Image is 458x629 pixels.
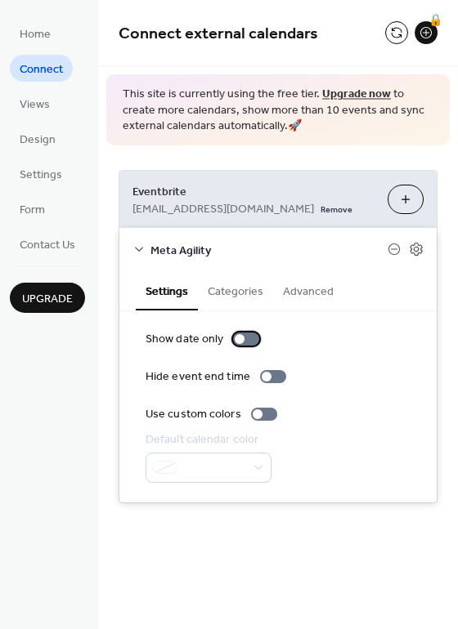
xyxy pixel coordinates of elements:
span: Home [20,26,51,43]
a: Connect [10,55,73,82]
span: Connect [20,61,63,78]
span: Settings [20,167,62,184]
a: Views [10,90,60,117]
span: Upgrade [22,291,73,308]
a: Form [10,195,55,222]
div: Use custom colors [146,406,241,423]
span: [EMAIL_ADDRESS][DOMAIN_NAME] [132,200,314,217]
a: Upgrade now [322,83,391,105]
a: Design [10,125,65,152]
div: Default calendar color [146,431,268,448]
span: Eventbrite [132,183,375,200]
button: Categories [198,271,273,309]
span: Remove [321,203,352,215]
span: Contact Us [20,237,75,254]
button: Settings [136,271,198,310]
span: Views [20,96,50,114]
span: Meta Agility [150,242,388,259]
button: Upgrade [10,283,85,313]
span: Connect external calendars [119,18,318,50]
span: Form [20,202,45,219]
span: This site is currently using the free tier. to create more calendars, show more than 10 events an... [123,87,433,135]
a: Settings [10,160,72,187]
div: Hide event end time [146,368,250,386]
a: Contact Us [10,230,85,257]
a: Home [10,20,61,47]
button: Advanced [273,271,343,309]
span: Design [20,132,56,149]
div: Show date only [146,331,223,348]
